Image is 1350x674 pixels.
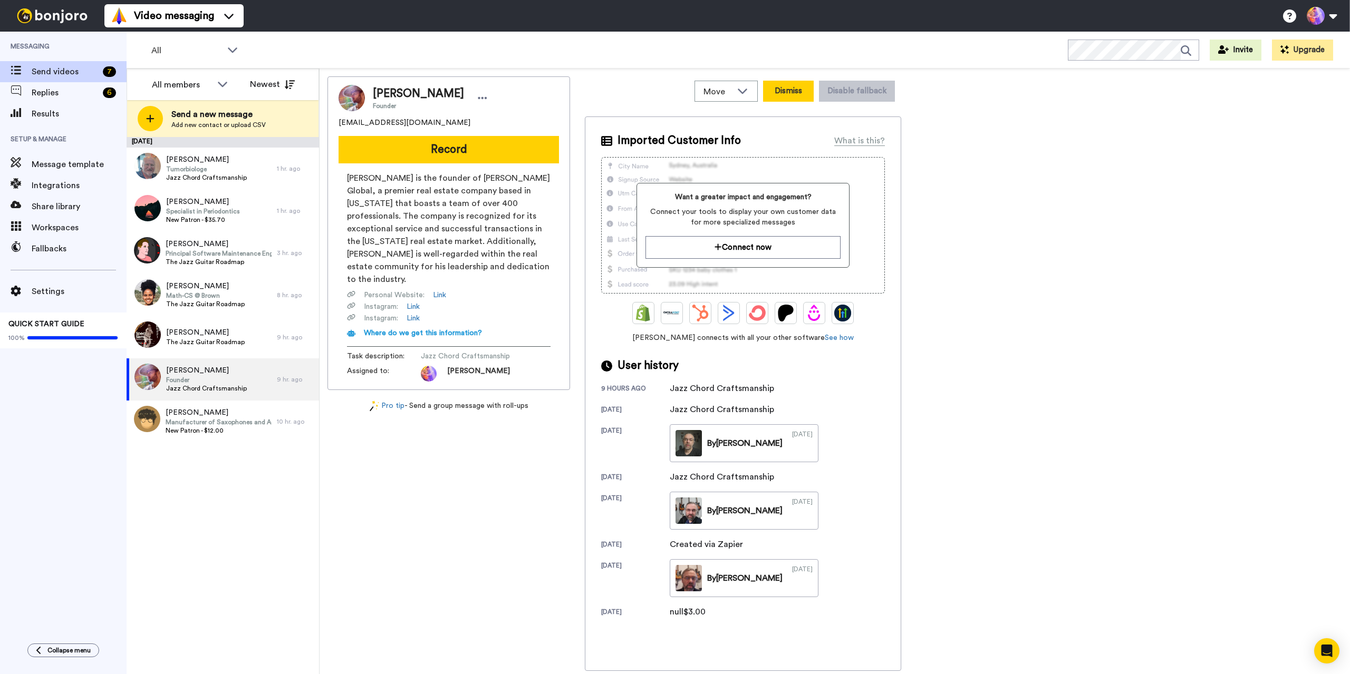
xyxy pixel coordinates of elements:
[1210,40,1261,61] button: Invite
[134,153,161,179] img: 34598350-ba33-41ef-ad88-21c17c34a068.jpg
[407,313,420,324] a: Link
[134,321,161,348] img: 39c38b5e-7e95-45c5-bca5-1f3a2a185b2d.jpg
[166,338,245,346] span: The Jazz Guitar Roadmap
[433,290,446,300] a: Link
[47,646,91,655] span: Collapse menu
[347,351,421,362] span: Task description :
[635,305,652,321] img: Shopify
[327,401,570,412] div: - Send a group message with roll-ups
[663,305,680,321] img: Ontraport
[670,492,818,530] a: By[PERSON_NAME][DATE]
[166,239,272,249] span: [PERSON_NAME]
[601,426,670,462] div: [DATE]
[277,164,314,173] div: 1 hr. ago
[32,179,127,192] span: Integrations
[707,572,783,584] div: By [PERSON_NAME]
[166,197,240,207] span: [PERSON_NAME]
[670,471,774,483] div: Jazz Chord Craftsmanship
[166,249,272,258] span: Principal Software Maintenance Engineer
[166,258,272,266] span: The Jazz Guitar Roadmap
[364,301,398,312] span: Instagram :
[670,382,774,395] div: Jazz Chord Craftsmanship
[834,305,851,321] img: GoHighLevel
[792,497,813,524] div: [DATE]
[601,561,670,597] div: [DATE]
[407,301,420,312] a: Link
[339,118,470,128] span: [EMAIL_ADDRESS][DOMAIN_NAME]
[364,329,482,337] span: Where do we get this information?
[670,605,722,618] div: null$3.00
[819,81,895,102] button: Disable fallback
[134,279,161,306] img: 3601abb6-f1a2-46bb-84e6-7c4cde12fedd.jpg
[27,643,99,657] button: Collapse menu
[339,85,365,111] img: Image of Robert Lucido
[166,376,247,384] span: Founder
[166,173,247,182] span: Jazz Chord Craftsmanship
[32,242,127,255] span: Fallbacks
[347,172,551,286] span: [PERSON_NAME] is the founder of [PERSON_NAME] Global, a premier real estate company based in [US_...
[670,538,743,551] div: Created via Zapier
[32,86,99,99] span: Replies
[166,418,272,426] span: Manufacturer of Saxophones and Accessories
[670,403,774,416] div: Jazz Chord Craftsmanship
[166,384,247,393] span: Jazz Chord Craftsmanship
[151,44,222,57] span: All
[373,86,464,102] span: [PERSON_NAME]
[166,407,272,418] span: [PERSON_NAME]
[277,417,314,426] div: 10 hr. ago
[32,108,127,120] span: Results
[825,334,854,341] a: See how
[777,305,794,321] img: Patreon
[134,8,214,23] span: Video messaging
[32,200,127,213] span: Share library
[8,334,25,342] span: 100%
[670,424,818,462] a: By[PERSON_NAME][DATE]
[32,221,127,234] span: Workspaces
[134,237,160,263] img: ef9a58f0-5a86-4ef7-8e41-7858499a57ef.png
[601,405,670,416] div: [DATE]
[277,375,314,384] div: 9 hr. ago
[339,136,559,163] button: Record
[364,313,398,324] span: Instagram :
[13,8,92,23] img: bj-logo-header-white.svg
[676,430,702,456] img: bf2668c1-fd12-49d8-928c-83be00727aa6-thumb.jpg
[373,102,464,110] span: Founder
[166,165,247,173] span: Tumorbiologe
[166,216,240,224] span: New Patron - $35.70
[370,401,404,412] a: Pro tip
[127,137,319,148] div: [DATE]
[134,364,161,390] img: 4094ba2b-7a7f-467e-83cd-618896b7efbe.jpg
[645,207,840,228] span: Connect your tools to display your own customer data for more specialized messages
[421,366,437,382] img: photo.jpg
[670,559,818,597] a: By[PERSON_NAME][DATE]
[171,108,266,121] span: Send a new message
[166,207,240,216] span: Specialist in Periodontics
[676,497,702,524] img: e1fc8369-15ab-443b-be13-f2cd2539f85f_0000.jpg
[8,320,84,328] span: QUICK START GUIDE
[32,285,127,298] span: Settings
[703,85,732,98] span: Move
[601,494,670,530] div: [DATE]
[166,281,245,291] span: [PERSON_NAME]
[618,358,679,374] span: User history
[720,305,737,321] img: ActiveCampaign
[834,134,885,147] div: What is this?
[103,87,116,98] div: 6
[134,406,160,432] img: 6fcf8aff-5d2c-4d5f-9d85-27ee6e09e4ef.jpg
[166,327,245,338] span: [PERSON_NAME]
[277,249,314,257] div: 3 hr. ago
[1272,40,1333,61] button: Upgrade
[601,384,670,395] div: 9 hours ago
[707,504,783,517] div: By [PERSON_NAME]
[707,437,783,450] div: By [PERSON_NAME]
[277,207,314,215] div: 1 hr. ago
[792,430,813,456] div: [DATE]
[676,565,702,591] img: 2c922eb1-d02e-4437-a9e8-1b350b172c29_0000.jpg
[277,333,314,341] div: 9 hr. ago
[645,236,840,259] button: Connect now
[421,351,521,362] span: Jazz Chord Craftsmanship
[166,154,247,165] span: [PERSON_NAME]
[111,7,128,24] img: vm-color.svg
